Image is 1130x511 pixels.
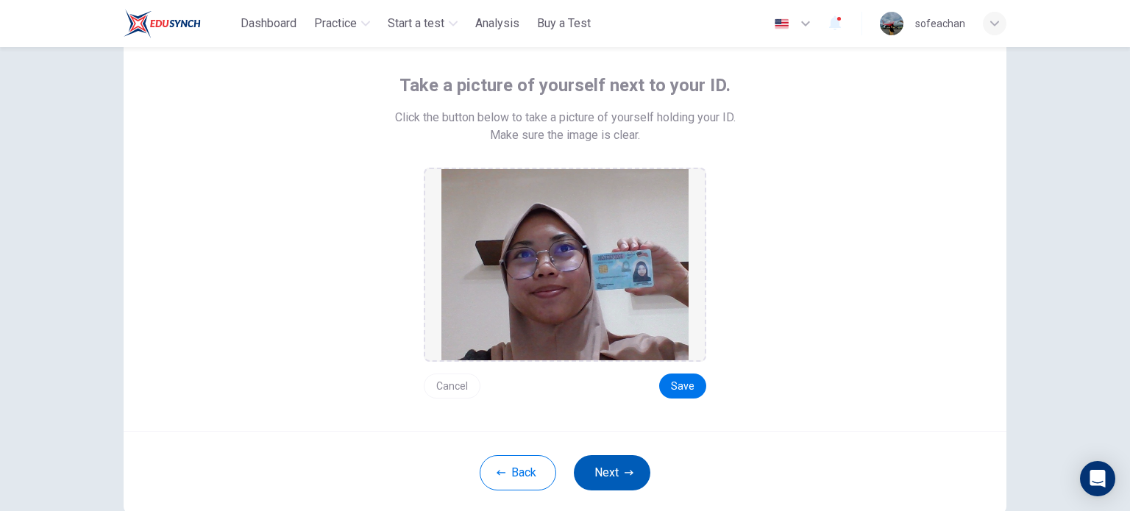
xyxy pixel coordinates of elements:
[1080,461,1115,496] div: Open Intercom Messenger
[531,10,597,37] button: Buy a Test
[469,10,525,37] button: Analysis
[314,15,357,32] span: Practice
[480,455,556,490] button: Back
[308,10,376,37] button: Practice
[399,74,731,97] span: Take a picture of yourself next to your ID.
[441,169,689,360] img: preview screemshot
[915,15,965,32] div: sofeachan
[388,15,444,32] span: Start a test
[574,455,650,490] button: Next
[475,15,519,32] span: Analysis
[424,374,480,399] button: Cancel
[490,126,640,144] span: Make sure the image is clear.
[395,109,736,126] span: Click the button below to take a picture of yourself holding your ID.
[241,15,296,32] span: Dashboard
[659,374,706,399] button: Save
[537,15,591,32] span: Buy a Test
[880,12,903,35] img: Profile picture
[772,18,791,29] img: en
[235,10,302,37] button: Dashboard
[382,10,463,37] button: Start a test
[124,9,235,38] a: ELTC logo
[124,9,201,38] img: ELTC logo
